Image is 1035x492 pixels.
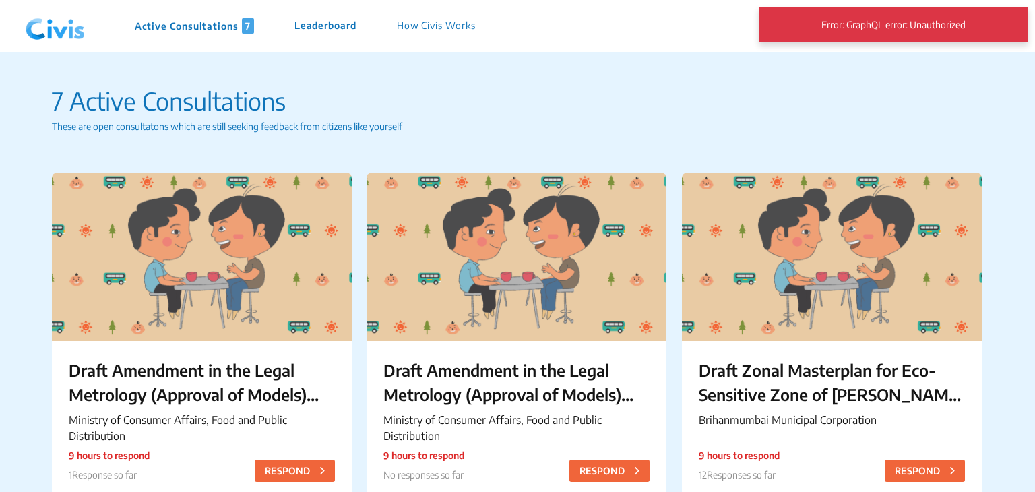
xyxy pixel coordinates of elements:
[397,18,476,34] p: How Civis Works
[20,6,90,47] img: navlogo.png
[383,412,650,444] p: Ministry of Consumer Affairs, Food and Public Distribution
[699,358,965,406] p: Draft Zonal Masterplan for Eco- Sensitive Zone of [PERSON_NAME][GEOGRAPHIC_DATA]
[383,469,464,481] span: No responses so far
[569,460,650,482] button: RESPOND
[383,358,650,406] p: Draft Amendment in the Legal Metrology (Approval of Models) Rules, 2011
[52,83,983,119] p: 7 Active Consultations
[699,448,780,462] p: 9 hours to respond
[135,18,254,34] p: Active Consultations
[69,358,335,406] p: Draft Amendment in the Legal Metrology (Approval of Models) Rules, 2011
[69,412,335,444] p: Ministry of Consumer Affairs, Food and Public Distribution
[707,469,776,481] span: Responses so far
[294,18,356,34] p: Leaderboard
[255,460,335,482] button: RESPOND
[72,469,137,481] span: Response so far
[699,412,965,428] p: Brihanmumbai Municipal Corporation
[69,448,150,462] p: 9 hours to respond
[52,119,983,133] p: These are open consultatons which are still seeking feedback from citizens like yourself
[776,12,1011,37] p: Error: GraphQL error: Unauthorized
[885,460,965,482] button: RESPOND
[242,18,254,34] span: 7
[383,448,464,462] p: 9 hours to respond
[699,468,780,482] p: 12
[69,468,150,482] p: 1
